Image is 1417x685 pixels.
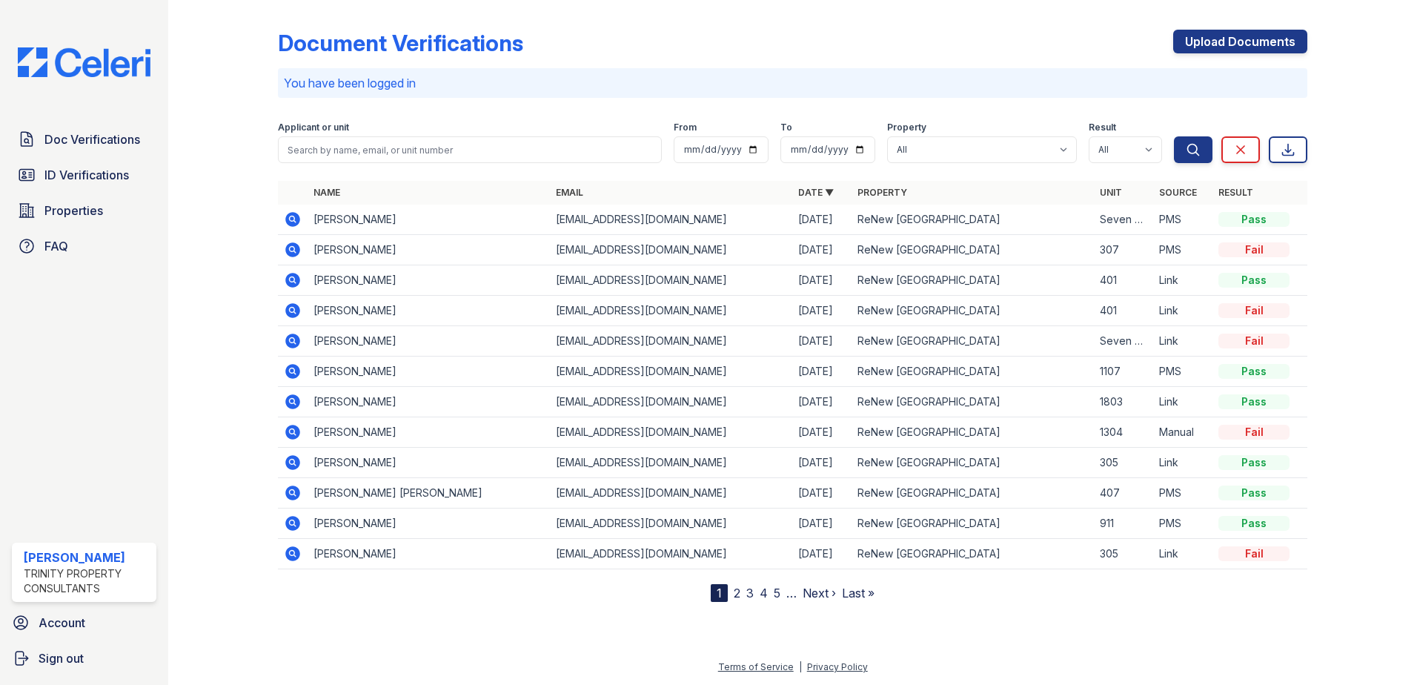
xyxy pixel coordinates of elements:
[12,125,156,154] a: Doc Verifications
[1218,516,1290,531] div: Pass
[44,202,103,219] span: Properties
[550,539,792,569] td: [EMAIL_ADDRESS][DOMAIN_NAME]
[746,586,754,600] a: 3
[1094,417,1153,448] td: 1304
[852,478,1094,509] td: ReNew [GEOGRAPHIC_DATA]
[1218,425,1290,440] div: Fail
[1094,478,1153,509] td: 407
[1094,509,1153,539] td: 911
[308,357,550,387] td: [PERSON_NAME]
[308,296,550,326] td: [PERSON_NAME]
[44,237,68,255] span: FAQ
[1153,539,1212,569] td: Link
[1153,387,1212,417] td: Link
[1218,303,1290,318] div: Fail
[6,47,162,77] img: CE_Logo_Blue-a8612792a0a2168367f1c8372b55b34899dd931a85d93a1a3d3e32e68fde9ad4.png
[803,586,836,600] a: Next ›
[278,30,523,56] div: Document Verifications
[1153,265,1212,296] td: Link
[1094,205,1153,235] td: Seven 46 #405
[1159,187,1197,198] a: Source
[1153,326,1212,357] td: Link
[278,136,662,163] input: Search by name, email, or unit number
[734,586,740,600] a: 2
[550,265,792,296] td: [EMAIL_ADDRESS][DOMAIN_NAME]
[1218,546,1290,561] div: Fail
[852,417,1094,448] td: ReNew [GEOGRAPHIC_DATA]
[1094,235,1153,265] td: 307
[792,265,852,296] td: [DATE]
[842,586,875,600] a: Last »
[308,417,550,448] td: [PERSON_NAME]
[887,122,926,133] label: Property
[313,187,340,198] a: Name
[1218,242,1290,257] div: Fail
[852,387,1094,417] td: ReNew [GEOGRAPHIC_DATA]
[792,235,852,265] td: [DATE]
[550,478,792,509] td: [EMAIL_ADDRESS][DOMAIN_NAME]
[792,205,852,235] td: [DATE]
[799,661,802,672] div: |
[852,509,1094,539] td: ReNew [GEOGRAPHIC_DATA]
[550,448,792,478] td: [EMAIL_ADDRESS][DOMAIN_NAME]
[1094,357,1153,387] td: 1107
[308,205,550,235] td: [PERSON_NAME]
[1218,334,1290,348] div: Fail
[792,296,852,326] td: [DATE]
[308,265,550,296] td: [PERSON_NAME]
[550,357,792,387] td: [EMAIL_ADDRESS][DOMAIN_NAME]
[1153,509,1212,539] td: PMS
[798,187,834,198] a: Date ▼
[550,326,792,357] td: [EMAIL_ADDRESS][DOMAIN_NAME]
[852,357,1094,387] td: ReNew [GEOGRAPHIC_DATA]
[12,160,156,190] a: ID Verifications
[44,130,140,148] span: Doc Verifications
[44,166,129,184] span: ID Verifications
[1094,387,1153,417] td: 1803
[807,661,868,672] a: Privacy Policy
[1218,212,1290,227] div: Pass
[852,326,1094,357] td: ReNew [GEOGRAPHIC_DATA]
[852,448,1094,478] td: ReNew [GEOGRAPHIC_DATA]
[774,586,780,600] a: 5
[852,296,1094,326] td: ReNew [GEOGRAPHIC_DATA]
[1089,122,1116,133] label: Result
[1094,296,1153,326] td: 401
[718,661,794,672] a: Terms of Service
[1218,364,1290,379] div: Pass
[39,614,85,632] span: Account
[1153,357,1212,387] td: PMS
[12,231,156,261] a: FAQ
[6,643,162,673] a: Sign out
[1218,394,1290,409] div: Pass
[1094,326,1153,357] td: Seven 46 #405
[550,417,792,448] td: [EMAIL_ADDRESS][DOMAIN_NAME]
[786,584,797,602] span: …
[792,509,852,539] td: [DATE]
[550,205,792,235] td: [EMAIL_ADDRESS][DOMAIN_NAME]
[308,539,550,569] td: [PERSON_NAME]
[711,584,728,602] div: 1
[1153,478,1212,509] td: PMS
[852,205,1094,235] td: ReNew [GEOGRAPHIC_DATA]
[24,549,150,566] div: [PERSON_NAME]
[308,235,550,265] td: [PERSON_NAME]
[1153,205,1212,235] td: PMS
[308,448,550,478] td: [PERSON_NAME]
[780,122,792,133] label: To
[792,417,852,448] td: [DATE]
[1218,486,1290,500] div: Pass
[1094,539,1153,569] td: 305
[760,586,768,600] a: 4
[6,608,162,638] a: Account
[284,74,1301,92] p: You have been logged in
[1153,296,1212,326] td: Link
[24,566,150,596] div: Trinity Property Consultants
[1153,448,1212,478] td: Link
[852,265,1094,296] td: ReNew [GEOGRAPHIC_DATA]
[852,235,1094,265] td: ReNew [GEOGRAPHIC_DATA]
[278,122,349,133] label: Applicant or unit
[1094,448,1153,478] td: 305
[308,509,550,539] td: [PERSON_NAME]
